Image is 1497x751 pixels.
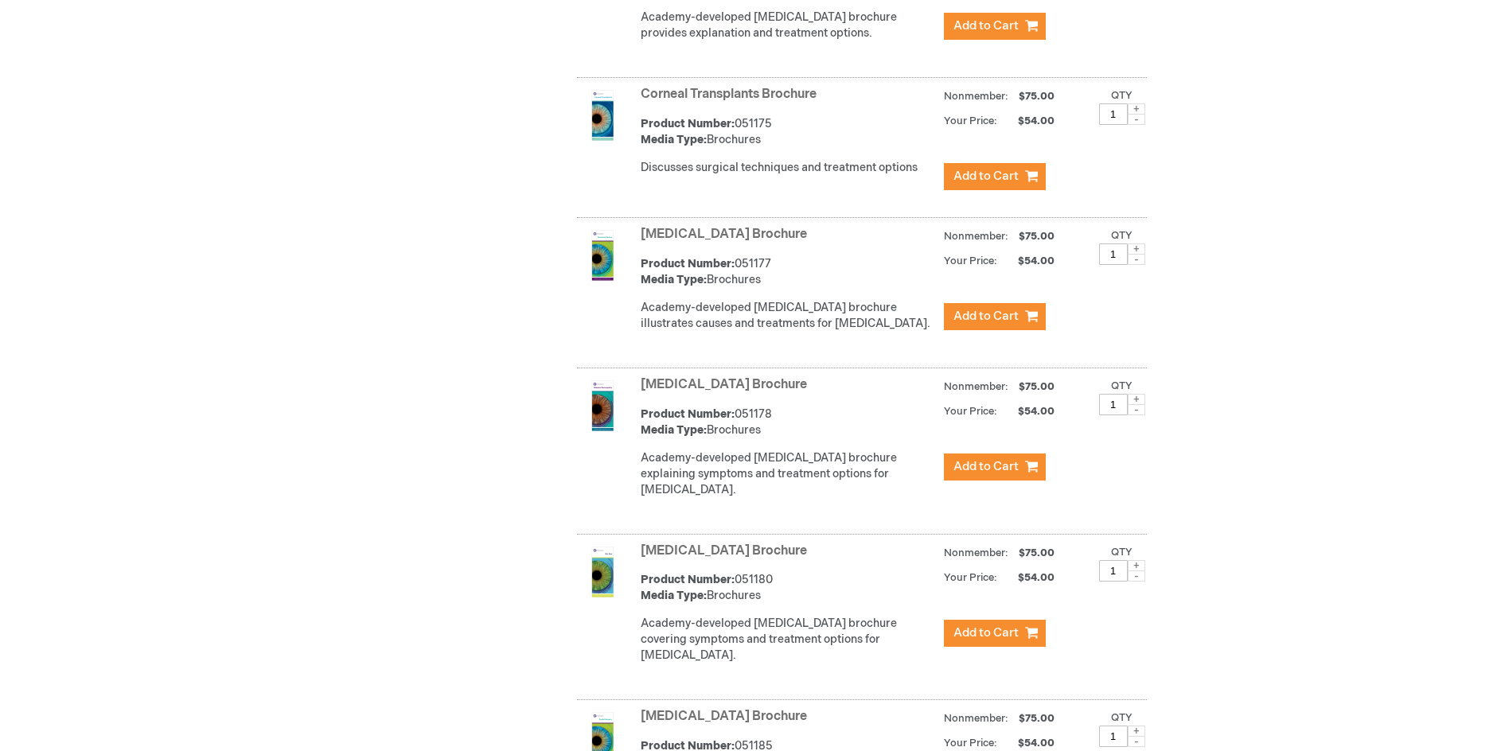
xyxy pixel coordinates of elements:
[641,87,817,102] a: Corneal Transplants Brochure
[944,453,1046,481] button: Add to Cart
[641,407,936,438] div: 051178 Brochures
[1111,379,1132,392] label: Qty
[1000,737,1057,749] span: $54.00
[944,709,1008,729] strong: Nonmember:
[641,573,735,586] strong: Product Number:
[641,589,707,602] strong: Media Type:
[944,115,997,127] strong: Your Price:
[577,230,628,281] img: Detached Retina Brochure
[641,709,807,724] a: [MEDICAL_DATA] Brochure
[1000,405,1057,418] span: $54.00
[944,737,997,749] strong: Your Price:
[641,423,707,437] strong: Media Type:
[953,18,1019,33] span: Add to Cart
[1016,230,1057,243] span: $75.00
[1099,726,1128,747] input: Qty
[944,571,997,584] strong: Your Price:
[641,377,807,392] a: [MEDICAL_DATA] Brochure
[641,10,936,41] div: Academy-developed [MEDICAL_DATA] brochure provides explanation and treatment options.
[953,459,1019,474] span: Add to Cart
[641,273,707,286] strong: Media Type:
[1099,243,1128,265] input: Qty
[641,160,936,176] div: Discusses surgical techniques and treatment options
[1000,571,1057,584] span: $54.00
[1099,560,1128,582] input: Qty
[944,87,1008,107] strong: Nonmember:
[944,303,1046,330] button: Add to Cart
[641,257,735,270] strong: Product Number:
[641,133,707,146] strong: Media Type:
[944,620,1046,647] button: Add to Cart
[641,407,735,421] strong: Product Number:
[641,116,936,148] div: 051175 Brochures
[944,377,1008,397] strong: Nonmember:
[641,616,936,663] div: Academy-developed [MEDICAL_DATA] brochure covering symptoms and treatment options for [MEDICAL_DA...
[1016,712,1057,725] span: $75.00
[641,256,936,288] div: 051177 Brochures
[577,380,628,431] img: Diabetic Retinopathy Brochure
[1099,103,1128,125] input: Qty
[1016,547,1057,559] span: $75.00
[577,90,628,141] img: Corneal Transplants Brochure
[944,13,1046,40] button: Add to Cart
[1016,380,1057,393] span: $75.00
[1111,711,1132,724] label: Qty
[953,309,1019,324] span: Add to Cart
[953,169,1019,184] span: Add to Cart
[1099,394,1128,415] input: Qty
[641,227,807,242] a: [MEDICAL_DATA] Brochure
[641,572,936,604] div: 051180 Brochures
[944,543,1008,563] strong: Nonmember:
[944,227,1008,247] strong: Nonmember:
[1111,229,1132,242] label: Qty
[1000,115,1057,127] span: $54.00
[1000,255,1057,267] span: $54.00
[953,625,1019,640] span: Add to Cart
[641,543,807,558] a: [MEDICAL_DATA] Brochure
[944,163,1046,190] button: Add to Cart
[1111,89,1132,102] label: Qty
[641,450,936,498] div: Academy-developed [MEDICAL_DATA] brochure explaining symptoms and treatment options for [MEDICAL_...
[944,255,997,267] strong: Your Price:
[641,300,936,332] div: Academy-developed [MEDICAL_DATA] brochure illustrates causes and treatments for [MEDICAL_DATA].
[577,547,628,597] img: Dry Eye Brochure
[944,405,997,418] strong: Your Price:
[1016,90,1057,103] span: $75.00
[1111,546,1132,558] label: Qty
[641,117,735,130] strong: Product Number:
